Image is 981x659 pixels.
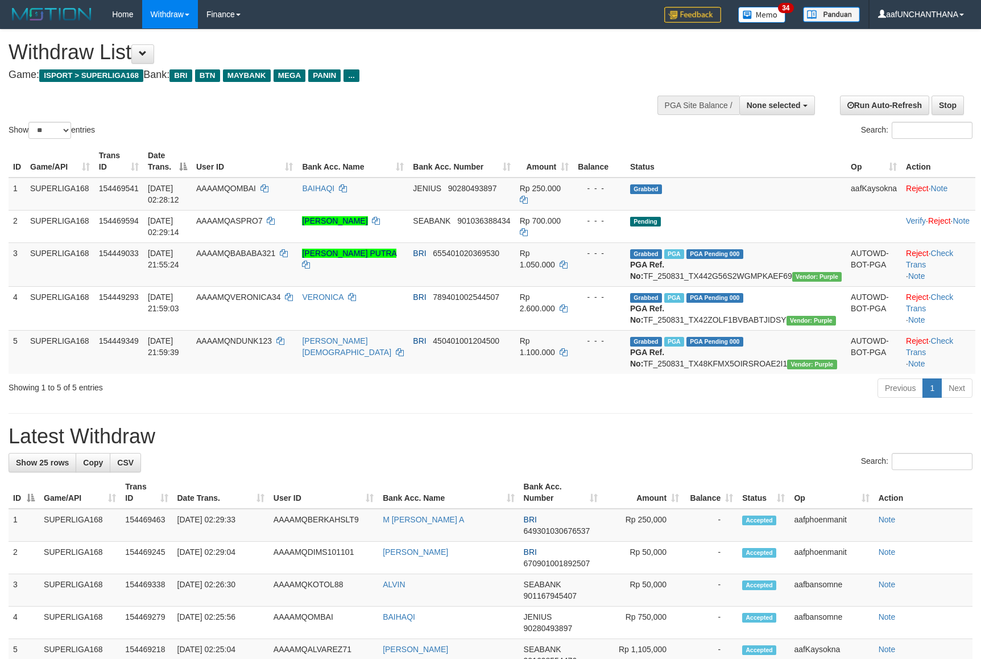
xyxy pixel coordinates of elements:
[9,122,95,139] label: Show entries
[269,476,378,509] th: User ID: activate to sort column ascending
[28,122,71,139] select: Showentries
[9,607,39,639] td: 4
[121,542,172,574] td: 154469245
[39,542,121,574] td: SUPERLIGA168
[684,607,738,639] td: -
[524,526,590,536] span: Copy 649301030676537 to clipboard
[413,293,426,302] span: BRI
[117,458,134,467] span: CSV
[738,476,789,509] th: Status: activate to sort column ascending
[657,96,739,115] div: PGA Site Balance /
[99,216,139,225] span: 154469594
[906,249,953,269] a: Check Trans
[602,542,684,574] td: Rp 50,000
[901,210,975,242] td: · ·
[742,613,776,623] span: Accepted
[778,3,793,13] span: 34
[602,607,684,639] td: Rp 750,000
[892,122,972,139] input: Search:
[39,574,121,607] td: SUPERLIGA168
[664,7,721,23] img: Feedback.jpg
[684,542,738,574] td: -
[343,69,359,82] span: ...
[94,145,143,178] th: Trans ID: activate to sort column ascending
[196,336,272,345] span: AAAAMQNDUNK123
[524,580,561,589] span: SEABANK
[630,184,662,194] span: Grabbed
[684,574,738,607] td: -
[742,548,776,558] span: Accepted
[169,69,192,82] span: BRI
[686,293,743,303] span: PGA Pending
[413,249,426,258] span: BRI
[789,607,874,639] td: aafbansomne
[742,645,776,655] span: Accepted
[413,216,450,225] span: SEABANK
[173,574,269,607] td: [DATE] 02:26:30
[9,178,26,211] td: 1
[901,242,975,286] td: · ·
[664,249,684,259] span: Marked by aafheankoy
[846,330,901,374] td: AUTOWD-BOT-PGA
[16,458,69,467] span: Show 25 rows
[383,612,415,621] a: BAIHAQI
[9,210,26,242] td: 2
[520,293,555,313] span: Rp 2.600.000
[684,476,738,509] th: Balance: activate to sort column ascending
[941,378,972,398] a: Next
[906,336,929,345] a: Reject
[121,607,172,639] td: 154469279
[383,580,405,589] a: ALVIN
[408,145,515,178] th: Bank Acc. Number: activate to sort column ascending
[9,330,26,374] td: 5
[383,515,464,524] a: M [PERSON_NAME] A
[515,145,574,178] th: Amount: activate to sort column ascending
[742,580,776,590] span: Accepted
[602,574,684,607] td: Rp 50,000
[742,516,776,525] span: Accepted
[789,509,874,542] td: aafphoenmanit
[906,293,953,313] a: Check Trans
[302,249,396,258] a: [PERSON_NAME] PUTRA
[578,335,621,347] div: - - -
[520,249,555,269] span: Rp 1.050.000
[9,476,39,509] th: ID: activate to sort column descending
[892,453,972,470] input: Search:
[9,242,26,286] td: 3
[901,178,975,211] td: ·
[99,293,139,302] span: 154449293
[908,315,925,324] a: Note
[906,293,929,302] a: Reject
[626,242,846,286] td: TF_250831_TX442G56S2WGMPKAEF69
[524,559,590,568] span: Copy 670901001892507 to clipboard
[630,304,664,324] b: PGA Ref. No:
[448,184,497,193] span: Copy 90280493897 to clipboard
[26,210,94,242] td: SUPERLIGA168
[148,293,179,313] span: [DATE] 21:59:03
[906,336,953,357] a: Check Trans
[578,291,621,303] div: - - -
[901,145,975,178] th: Action
[922,378,942,398] a: 1
[664,293,684,303] span: Marked by aafheankoy
[9,6,95,23] img: MOTION_logo.png
[953,216,970,225] a: Note
[173,509,269,542] td: [DATE] 02:29:33
[524,645,561,654] span: SEABANK
[302,216,367,225] a: [PERSON_NAME]
[928,216,951,225] a: Reject
[901,286,975,330] td: · ·
[630,260,664,281] b: PGA Ref. No:
[383,547,448,557] a: [PERSON_NAME]
[861,453,972,470] label: Search:
[269,509,378,542] td: AAAAMQBERKAHSLT9
[196,249,275,258] span: AAAAMQBABABA321
[9,453,76,472] a: Show 25 rows
[83,458,103,467] span: Copy
[738,7,786,23] img: Button%20Memo.svg
[906,184,929,193] a: Reject
[413,184,441,193] span: JENIUS
[195,69,220,82] span: BTN
[148,336,179,357] span: [DATE] 21:59:39
[879,580,896,589] a: Note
